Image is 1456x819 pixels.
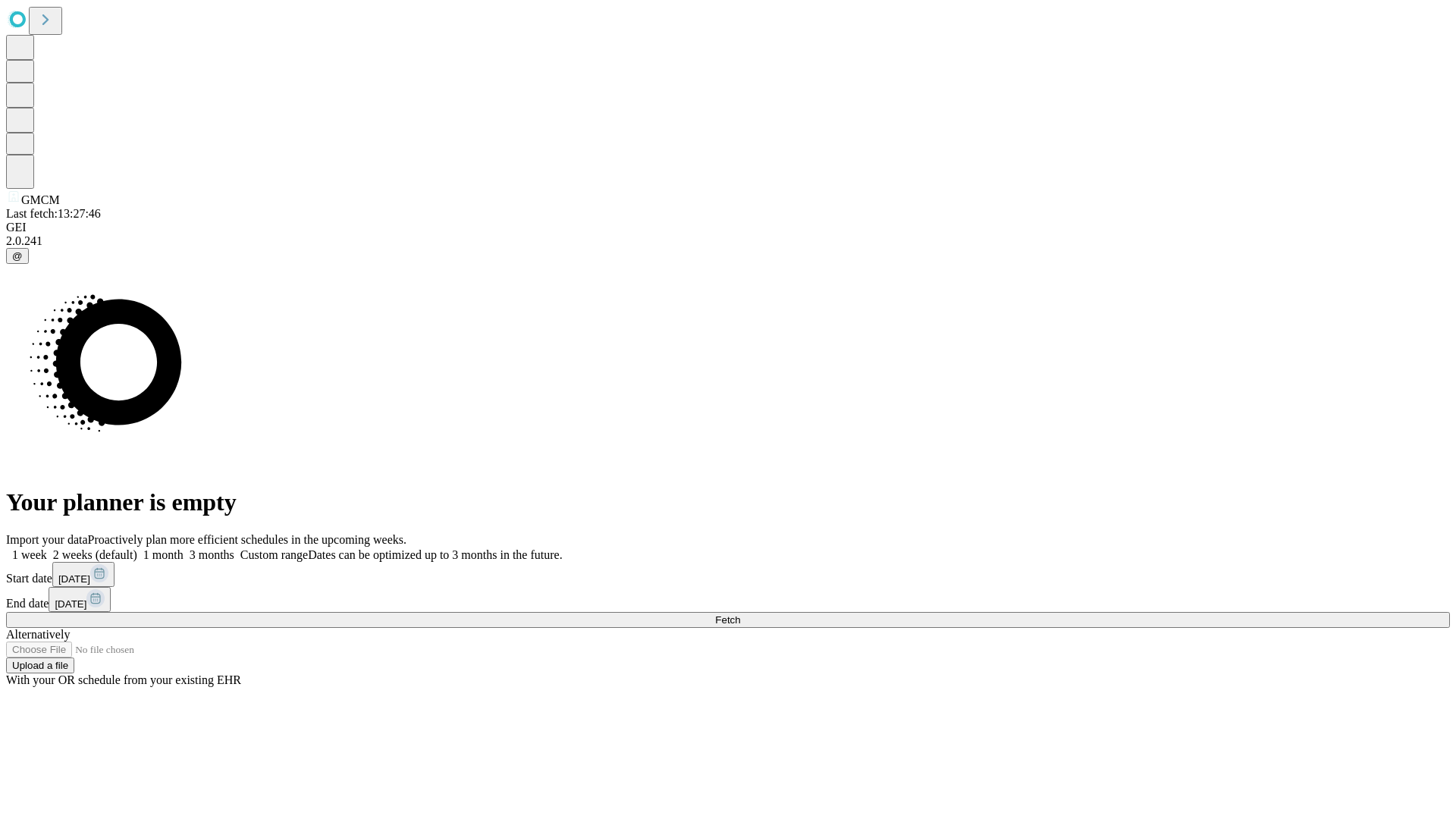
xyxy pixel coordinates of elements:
[12,250,23,262] span: @
[52,562,115,587] button: [DATE]
[715,614,740,626] span: Fetch
[55,598,86,610] span: [DATE]
[6,628,70,641] span: Alternatively
[6,612,1450,628] button: Fetch
[12,548,47,561] span: 1 week
[6,248,29,264] button: @
[6,587,1450,612] div: End date
[53,548,137,561] span: 2 weeks (default)
[49,587,111,612] button: [DATE]
[190,548,234,561] span: 3 months
[6,234,1450,248] div: 2.0.241
[6,221,1450,234] div: GEI
[308,548,562,561] span: Dates can be optimized up to 3 months in the future.
[240,548,308,561] span: Custom range
[88,533,406,546] span: Proactively plan more efficient schedules in the upcoming weeks.
[6,488,1450,516] h1: Your planner is empty
[6,207,101,220] span: Last fetch: 13:27:46
[6,657,74,673] button: Upload a file
[21,193,60,206] span: GMCM
[58,573,90,585] span: [DATE]
[6,673,241,686] span: With your OR schedule from your existing EHR
[6,533,88,546] span: Import your data
[143,548,184,561] span: 1 month
[6,562,1450,587] div: Start date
